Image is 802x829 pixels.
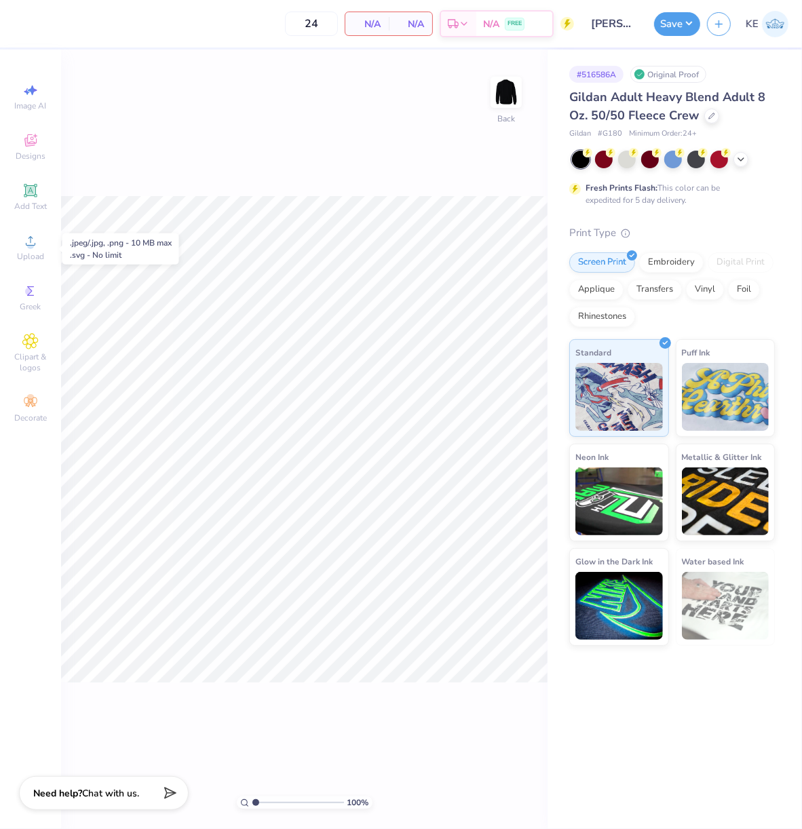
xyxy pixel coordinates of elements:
a: KE [746,11,788,37]
button: Save [654,12,700,36]
span: Designs [16,151,45,161]
div: Transfers [628,279,682,300]
span: FREE [508,19,522,28]
span: 100 % [347,796,369,809]
div: Foil [728,279,760,300]
span: Neon Ink [575,450,609,464]
div: Vinyl [686,279,724,300]
img: Metallic & Glitter Ink [682,467,769,535]
img: Standard [575,363,663,431]
span: Metallic & Glitter Ink [682,450,762,464]
div: # 516586A [569,66,624,83]
span: Clipart & logos [7,351,54,373]
span: Add Text [14,201,47,212]
span: Greek [20,301,41,312]
img: Water based Ink [682,572,769,640]
img: Puff Ink [682,363,769,431]
input: Untitled Design [581,10,647,37]
div: This color can be expedited for 5 day delivery. [586,182,752,206]
div: Print Type [569,225,775,241]
span: Image AI [15,100,47,111]
div: Rhinestones [569,307,635,327]
span: KE [746,16,759,32]
input: – – [285,12,338,36]
span: N/A [354,17,381,31]
img: Kent Everic Delos Santos [762,11,788,37]
strong: Fresh Prints Flash: [586,182,657,193]
span: Puff Ink [682,345,710,360]
div: Back [497,113,515,125]
span: Gildan Adult Heavy Blend Adult 8 Oz. 50/50 Fleece Crew [569,89,765,123]
div: Applique [569,279,624,300]
span: # G180 [598,128,622,140]
img: Neon Ink [575,467,663,535]
span: Chat with us. [82,787,139,800]
div: .jpeg/.jpg, .png - 10 MB max [70,237,172,249]
div: Embroidery [639,252,704,273]
img: Glow in the Dark Ink [575,572,663,640]
span: Water based Ink [682,554,744,568]
div: Digital Print [708,252,774,273]
span: Decorate [14,412,47,423]
img: Back [493,79,520,106]
div: Original Proof [630,66,706,83]
span: Glow in the Dark Ink [575,554,653,568]
span: Minimum Order: 24 + [629,128,697,140]
span: Gildan [569,128,591,140]
span: N/A [483,17,499,31]
div: .svg - No limit [70,249,172,261]
span: N/A [397,17,424,31]
strong: Need help? [33,787,82,800]
div: Screen Print [569,252,635,273]
span: Standard [575,345,611,360]
span: Upload [17,251,44,262]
